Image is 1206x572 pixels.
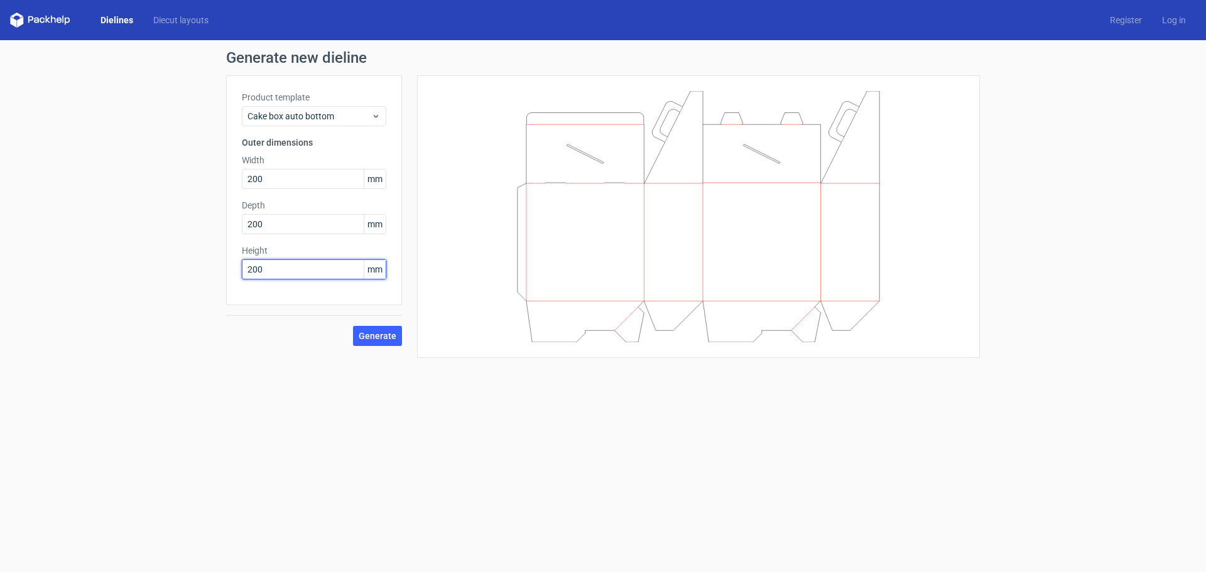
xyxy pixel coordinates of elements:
h1: Generate new dieline [226,50,980,65]
label: Product template [242,91,386,104]
button: Generate [353,326,402,346]
span: mm [364,260,386,279]
span: Cake box auto bottom [247,110,371,122]
a: Dielines [90,14,143,26]
span: mm [364,170,386,188]
a: Log in [1152,14,1196,26]
a: Diecut layouts [143,14,219,26]
span: Generate [359,332,396,340]
label: Depth [242,199,386,212]
label: Height [242,244,386,257]
label: Width [242,154,386,166]
a: Register [1100,14,1152,26]
span: mm [364,215,386,234]
h3: Outer dimensions [242,136,386,149]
